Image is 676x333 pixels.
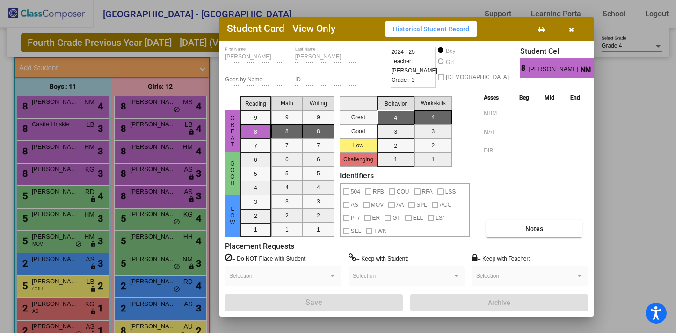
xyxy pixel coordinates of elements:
[529,65,581,74] span: [PERSON_NAME]
[391,57,437,75] span: Teacher: [PERSON_NAME]
[225,77,291,83] input: goes by name
[351,225,362,237] span: SEL
[371,199,384,210] span: MOV
[397,186,409,197] span: COU
[481,93,511,103] th: Asses
[391,47,415,57] span: 2024 - 25
[396,199,404,210] span: AA
[393,212,400,224] span: GT
[340,171,374,180] label: Identifiers
[385,21,477,37] button: Historical Student Record
[413,212,423,224] span: ELL
[225,242,294,251] label: Placement Requests
[484,125,509,139] input: assessment
[525,225,543,232] span: Notes
[349,253,408,263] label: = Keep with Student:
[520,63,528,74] span: 8
[228,115,237,148] span: Great
[391,75,414,85] span: Grade : 3
[445,186,456,197] span: LSS
[594,63,602,74] span: 4
[228,160,237,187] span: Good
[373,186,384,197] span: RFB
[484,106,509,120] input: assessment
[228,206,237,225] span: Low
[484,144,509,158] input: assessment
[537,93,563,103] th: Mid
[374,225,386,237] span: TWN
[520,47,602,56] h3: Student Cell
[372,212,380,224] span: ER
[445,58,455,66] div: Girl
[440,199,451,210] span: ACC
[562,93,588,103] th: End
[227,23,335,35] h3: Student Card - View Only
[445,47,456,55] div: Boy
[472,253,530,263] label: = Keep with Teacher:
[581,65,594,74] span: NM
[351,186,360,197] span: 504
[393,25,469,33] span: Historical Student Record
[488,299,510,306] span: Archive
[511,93,537,103] th: Beg
[225,253,307,263] label: = Do NOT Place with Student:
[422,186,433,197] span: RFA
[351,199,358,210] span: AS
[446,72,509,83] span: [DEMOGRAPHIC_DATA]
[416,199,427,210] span: SPL
[436,212,444,224] span: LS/
[305,298,322,307] span: Save
[351,212,360,224] span: PT/
[225,294,403,311] button: Save
[410,294,588,311] button: Archive
[486,220,582,237] button: Notes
